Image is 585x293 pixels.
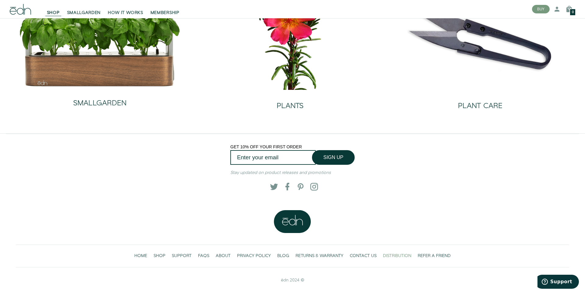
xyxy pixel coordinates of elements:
a: PRIVACY POLICY [234,250,274,262]
h2: PLANTS [277,102,303,110]
h2: SMALLGARDEN [73,99,126,107]
button: BUY [532,5,550,13]
span: SMALLGARDEN [67,10,101,16]
span: SUPPORT [172,253,192,259]
a: HOW IT WORKS [104,2,147,16]
input: Enter your email [230,150,316,164]
span: HOME [134,253,147,259]
span: BLOG [277,253,289,259]
span: SHOP [154,253,165,259]
span: ABOUT [216,253,231,259]
a: HOME [131,250,151,262]
span: DISTRIBUTION [383,253,411,259]
a: PLANT CARE [390,90,570,115]
a: CONTACT US [347,250,380,262]
a: SUPPORT [169,250,195,262]
span: HOW IT WORKS [108,10,143,16]
em: Stay updated on product releases and promotions [230,170,331,176]
span: CONTACT US [350,253,377,259]
span: PRIVACY POLICY [237,253,271,259]
a: SMALLGARDEN [63,2,105,16]
span: REFER A FRIEND [418,253,451,259]
h2: PLANT CARE [458,102,502,110]
a: BLOG [274,250,292,262]
span: GET 10% OFF YOUR FIRST ORDER [230,144,302,149]
span: ēdn 2024 © [281,277,304,283]
span: SHOP [47,10,60,16]
span: RETURNS & WARRANTY [296,253,343,259]
span: MEMBERSHIP [151,10,179,16]
a: SMALLGARDEN [19,87,181,112]
a: SHOP [43,2,63,16]
iframe: Opens a widget where you can find more information [537,275,579,290]
span: FAQS [198,253,209,259]
span: 0 [572,11,574,14]
button: SIGN UP [312,150,355,165]
a: MEMBERSHIP [147,2,183,16]
a: FAQS [195,250,213,262]
a: REFER A FRIEND [415,250,454,262]
a: PLANTS [200,90,380,115]
a: SHOP [151,250,169,262]
a: RETURNS & WARRANTY [292,250,347,262]
a: ABOUT [213,250,234,262]
a: DISTRIBUTION [380,250,415,262]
